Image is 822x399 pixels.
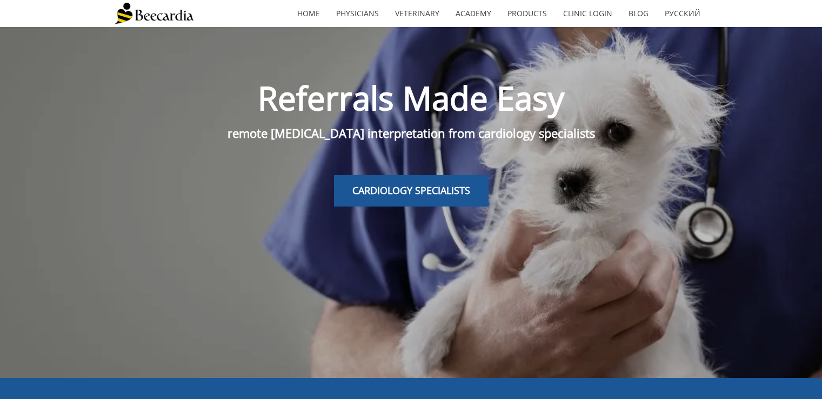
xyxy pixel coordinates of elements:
[228,125,595,141] span: remote [MEDICAL_DATA] interpretation from cardiology specialists
[114,3,193,24] img: Beecardia
[499,1,555,26] a: Products
[289,1,328,26] a: home
[258,76,564,120] span: Referrals Made Easy
[334,175,489,207] a: CARDIOLOGY SPECIALISTS
[620,1,657,26] a: Blog
[352,184,470,197] span: CARDIOLOGY SPECIALISTS
[447,1,499,26] a: Academy
[328,1,387,26] a: Physicians
[555,1,620,26] a: Clinic Login
[387,1,447,26] a: Veterinary
[657,1,709,26] a: Русский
